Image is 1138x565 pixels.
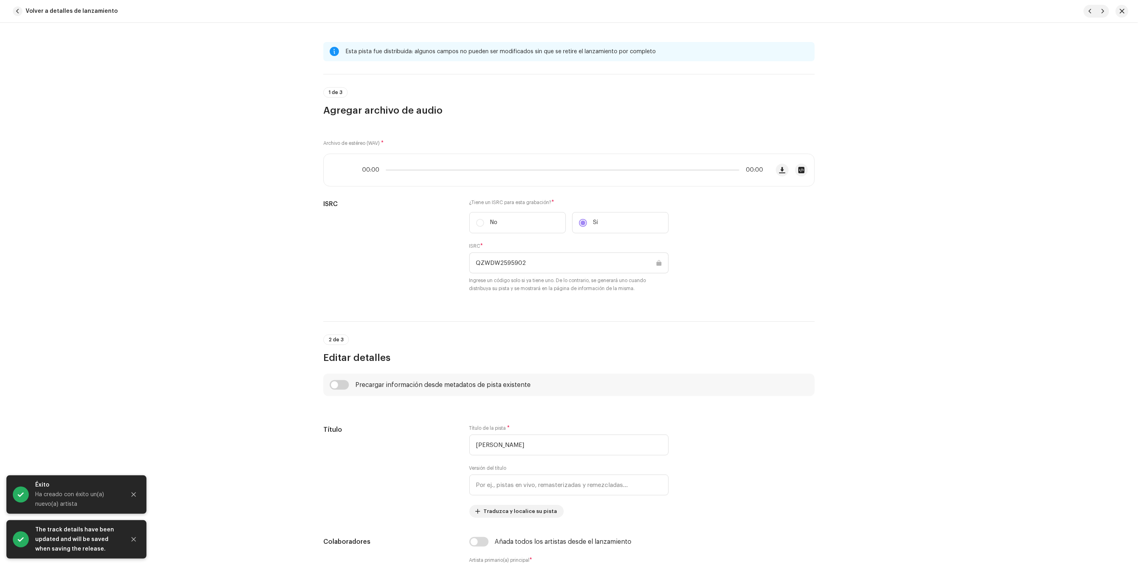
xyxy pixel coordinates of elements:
label: Título de la pista [469,425,510,431]
h3: Agregar archivo de audio [323,104,815,117]
span: Traduzca y localice su pista [484,503,557,519]
h5: ISRC [323,199,457,209]
span: 00:00 [362,167,383,173]
p: No [491,218,498,227]
small: Archivo de estéreo (WAV) [323,141,380,146]
div: Precargar información desde metadatos de pista existente [355,382,531,388]
div: Añada todos los artistas desde el lanzamiento [495,539,632,545]
div: The track details have been updated and will be saved when saving the release. [35,525,119,554]
button: Close [126,487,142,503]
small: Artista primario(a) principal [469,558,530,563]
label: Versión del título [469,465,507,471]
label: ISRC [469,243,483,249]
button: Close [126,531,142,547]
h3: Editar detalles [323,351,815,364]
h5: Título [323,425,457,435]
button: Traduzca y localice su pista [469,505,564,518]
span: 1 de 3 [329,90,343,95]
input: Ingrese el nombre de la pista [469,435,669,455]
div: Éxito [35,480,119,490]
p: Sí [593,218,598,227]
div: Esta pista fue distribuida: algunos campos no pueden ser modificados sin que se retire el lanzami... [346,47,808,56]
input: Por ej., pistas en vivo, remasterizadas y remezcladas... [469,475,669,495]
label: ¿Tiene un ISRC para esta grabación? [469,199,669,206]
h5: Colaboradores [323,537,457,547]
span: 00:00 [743,167,763,173]
span: 2 de 3 [329,337,344,342]
input: ABXYZ####### [469,252,669,273]
small: Ingrese un código solo si ya tiene uno. De lo contrario, se generará uno cuando distribuya su pis... [469,276,669,293]
div: Ha creado con éxito un(a) nuevo(a) artista [35,490,119,509]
